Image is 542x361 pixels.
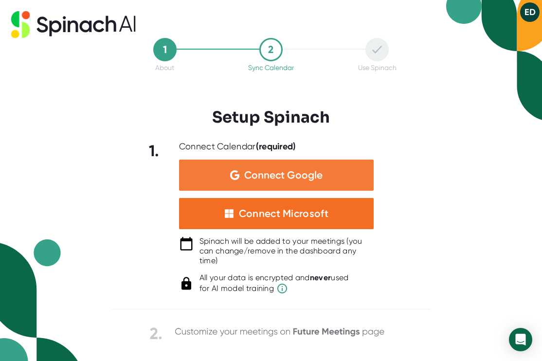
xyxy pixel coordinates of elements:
div: Open Intercom Messenger [509,328,532,351]
div: Connect Microsoft [239,207,328,220]
img: Aehbyd4JwY73AAAAAElFTkSuQmCC [230,170,239,180]
b: (required) [256,141,296,152]
div: Use Spinach [358,64,397,72]
div: 1 [153,38,177,61]
div: All your data is encrypted and used [199,273,349,294]
button: ED [520,2,540,22]
b: never [310,273,331,282]
img: microsoft-white-squares.05348b22b8389b597c576c3b9d3cf43b.svg [224,209,234,218]
span: Connect Google [244,170,323,180]
b: 1. [149,142,160,160]
div: 2 [259,38,283,61]
div: Sync Calendar [248,64,294,72]
span: for AI model training [199,283,349,294]
div: Connect Calendar [179,141,296,152]
div: Spinach will be added to your meetings (you can change/remove in the dashboard any time) [199,236,374,266]
div: About [155,64,174,72]
h3: Setup Spinach [212,108,330,126]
